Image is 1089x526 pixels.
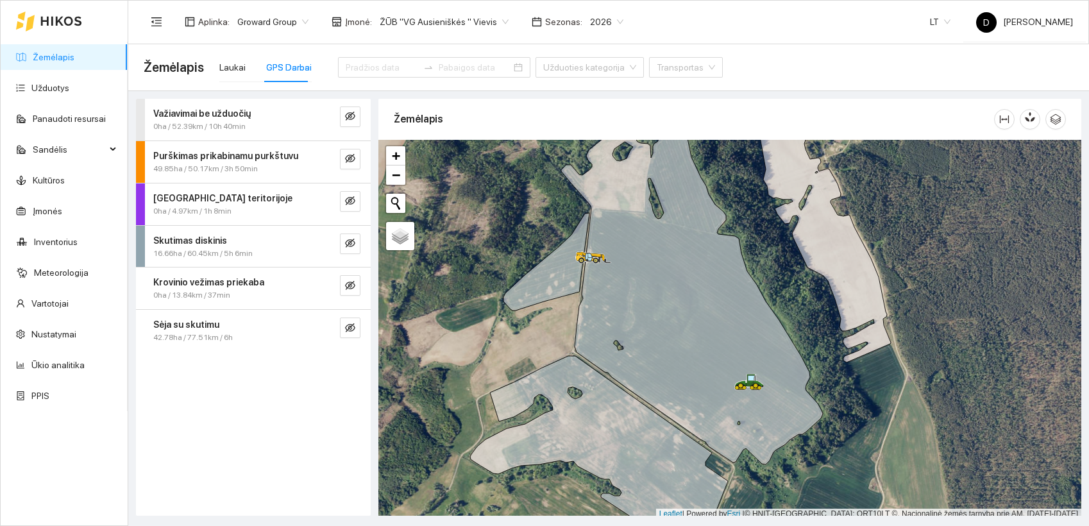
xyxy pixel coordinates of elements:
span: menu-fold [151,16,162,28]
button: column-width [994,109,1015,130]
div: Skutimas diskinis16.66ha / 60.45km / 5h 6mineye-invisible [136,226,371,267]
button: eye-invisible [340,233,360,254]
div: Krovinio vežimas priekaba0ha / 13.84km / 37mineye-invisible [136,267,371,309]
strong: Važiavimai be užduočių [153,108,251,119]
span: ŽŪB "VG Ausieniškės " Vievis [380,12,509,31]
a: Zoom in [386,146,405,165]
input: Pabaigos data [439,60,511,74]
a: Nustatymai [31,329,76,339]
span: − [392,167,400,183]
span: eye-invisible [345,280,355,293]
span: eye-invisible [345,323,355,335]
a: Užduotys [31,83,69,93]
a: Meteorologija [34,267,89,278]
span: Sandėlis [33,137,106,162]
strong: Purškimas prikabinamu purkštuvu [153,151,298,161]
button: eye-invisible [340,191,360,212]
span: Groward Group [237,12,308,31]
span: + [392,148,400,164]
a: Zoom out [386,165,405,185]
a: Vartotojai [31,298,69,309]
span: 0ha / 52.39km / 10h 40min [153,121,246,133]
strong: Skutimas diskinis [153,235,227,246]
button: eye-invisible [340,318,360,338]
button: eye-invisible [340,106,360,127]
a: Leaflet [659,509,682,518]
a: Ūkio analitika [31,360,85,370]
span: 16.66ha / 60.45km / 5h 6min [153,248,253,260]
a: Kultūros [33,175,65,185]
span: D [983,12,990,33]
span: | [743,509,745,518]
div: Purškimas prikabinamu purkštuvu49.85ha / 50.17km / 3h 50mineye-invisible [136,141,371,183]
span: 2026 [590,12,623,31]
span: [PERSON_NAME] [976,17,1073,27]
span: Įmonė : [345,15,372,29]
a: Layers [386,222,414,250]
span: eye-invisible [345,111,355,123]
button: eye-invisible [340,275,360,296]
span: layout [185,17,195,27]
span: Aplinka : [198,15,230,29]
div: Žemėlapis [394,101,994,137]
span: Sezonas : [545,15,582,29]
span: LT [930,12,950,31]
a: Žemėlapis [33,52,74,62]
span: 0ha / 4.97km / 1h 8min [153,205,232,217]
span: calendar [532,17,542,27]
button: menu-fold [144,9,169,35]
a: Esri [727,509,741,518]
span: Žemėlapis [144,57,204,78]
button: eye-invisible [340,149,360,169]
a: Inventorius [34,237,78,247]
a: PPIS [31,391,49,401]
div: Sėja su skutimu42.78ha / 77.51km / 6heye-invisible [136,310,371,352]
div: [GEOGRAPHIC_DATA] teritorijoje0ha / 4.97km / 1h 8mineye-invisible [136,183,371,225]
strong: Sėja su skutimu [153,319,219,330]
span: to [423,62,434,72]
input: Pradžios data [346,60,418,74]
span: 49.85ha / 50.17km / 3h 50min [153,163,258,175]
span: eye-invisible [345,153,355,165]
span: eye-invisible [345,196,355,208]
strong: Krovinio vežimas priekaba [153,277,264,287]
span: 0ha / 13.84km / 37min [153,289,230,301]
button: Initiate a new search [386,194,405,213]
a: Įmonės [33,206,62,216]
a: Panaudoti resursai [33,114,106,124]
strong: [GEOGRAPHIC_DATA] teritorijoje [153,193,292,203]
div: | Powered by © HNIT-[GEOGRAPHIC_DATA]; ORT10LT ©, Nacionalinė žemės tarnyba prie AM, [DATE]-[DATE] [656,509,1081,520]
span: eye-invisible [345,238,355,250]
span: column-width [995,114,1014,124]
span: shop [332,17,342,27]
div: GPS Darbai [266,60,312,74]
span: 42.78ha / 77.51km / 6h [153,332,233,344]
div: Važiavimai be užduočių0ha / 52.39km / 10h 40mineye-invisible [136,99,371,140]
span: swap-right [423,62,434,72]
div: Laukai [219,60,246,74]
